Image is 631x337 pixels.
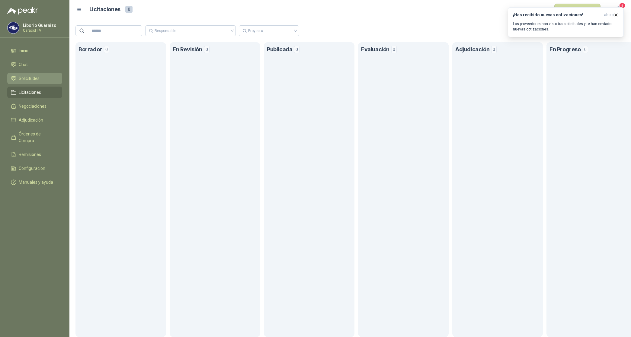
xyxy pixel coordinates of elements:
span: Solicitudes [19,75,40,82]
span: Inicio [19,47,28,54]
h3: ¡Has recibido nuevas cotizaciones! [513,12,602,17]
p: Liborio Guarnizo [23,23,61,27]
img: Company Logo [8,22,19,33]
a: Licitaciones [7,87,62,98]
span: 0 [583,46,588,53]
span: 0 [125,6,133,13]
h1: En Progreso [549,45,581,54]
span: Remisiones [19,151,41,158]
img: Logo peakr [7,7,38,14]
span: Licitaciones [19,89,41,96]
a: Adjudicación [7,114,62,126]
a: Manuales y ayuda [7,176,62,188]
span: Manuales y ayuda [19,179,53,186]
span: 0 [491,46,497,53]
span: Negociaciones [19,103,46,110]
h1: Publicada [267,45,292,54]
span: 5 [619,3,626,8]
h1: Licitaciones [89,5,120,14]
h1: Borrador [78,45,102,54]
h1: En Revisión [173,45,202,54]
button: ¡Has recibido nuevas cotizaciones!ahora Los proveedores han visto tus solicitudes y te han enviad... [508,7,624,37]
a: Solicitudes [7,73,62,84]
span: ahora [604,12,614,17]
span: 0 [204,46,210,53]
a: Chat [7,59,62,70]
button: Nueva Licitación [554,4,601,16]
a: Inicio [7,45,62,56]
a: Negociaciones [7,100,62,112]
a: Configuración [7,163,62,174]
span: 0 [294,46,299,53]
span: Configuración [19,165,45,172]
button: 5 [613,4,624,15]
p: Los proveedores han visto tus solicitudes y te han enviado nuevas cotizaciones. [513,21,619,32]
h1: Adjudicación [455,45,489,54]
p: Caracol TV [23,29,61,32]
a: Órdenes de Compra [7,128,62,146]
span: 0 [391,46,397,53]
span: Chat [19,61,28,68]
a: Remisiones [7,149,62,160]
span: 0 [104,46,109,53]
span: Órdenes de Compra [19,131,56,144]
h1: Evaluación [361,45,389,54]
span: Adjudicación [19,117,43,123]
